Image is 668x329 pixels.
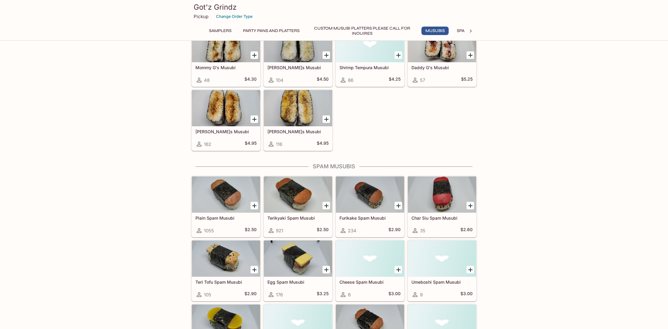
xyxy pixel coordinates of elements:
button: Add Mommy G's Musubi [250,51,258,59]
a: Terikyaki Spam Musubi921$2.50 [264,176,332,237]
div: Daddy G's Musubi [408,26,476,62]
h5: Terikyaki Spam Musubi [267,215,329,221]
button: Add Shrimp Tempura Musubi [395,51,402,59]
h5: Daddy G's Musubi [411,65,473,70]
h5: $2.60 [460,227,473,234]
h5: $3.25 [317,291,329,298]
a: Plain Spam Musubi1055$2.50 [192,176,260,237]
h5: $4.50 [317,76,329,84]
div: Cheese Spam Musubi [336,240,404,277]
span: 57 [420,77,425,83]
button: Musubis [421,27,449,35]
button: Add Miki G's Musubi [323,51,330,59]
div: Egg Spam Musubi [264,240,332,277]
div: Char Siu Spam Musubi [408,176,476,213]
div: Plain Spam Musubi [192,176,260,213]
span: 35 [420,228,425,234]
button: Add Yumi G's Musubi [250,115,258,123]
button: Add Egg Spam Musubi [323,266,330,273]
p: Pickup [194,14,208,19]
span: 48 [204,77,210,83]
h3: Got'z Grindz [194,2,474,12]
button: Add Char Siu Spam Musubi [467,202,474,209]
div: Teri Tofu Spam Musubi [192,240,260,277]
h5: [PERSON_NAME]s Musubi [267,65,329,70]
button: Custom Musubi Platters PLEASE CALL FOR INQUIRES [308,27,417,35]
span: 162 [204,141,211,147]
span: 116 [276,141,282,147]
h5: Teri Tofu Spam Musubi [195,279,257,285]
h5: Char Siu Spam Musubi [411,215,473,221]
div: Furikake Spam Musubi [336,176,404,213]
div: Shrimp Tempura Musubi [336,26,404,62]
span: 6 [348,292,351,298]
a: Egg Spam Musubi176$3.25 [264,240,332,301]
a: Mommy G's Musubi48$4.30 [192,26,260,87]
a: [PERSON_NAME]s Musubi162$4.95 [192,90,260,151]
h5: Shrimp Tempura Musubi [339,65,401,70]
a: Daddy G's Musubi57$5.25 [408,26,476,87]
a: [PERSON_NAME]s Musubi104$4.50 [264,26,332,87]
h5: $5.25 [461,76,473,84]
div: Mika G's Musubi [264,90,332,126]
button: Add Mika G's Musubi [323,115,330,123]
a: Umeboshi Spam Musubi9$3.00 [408,240,476,301]
button: Add Umeboshi Spam Musubi [467,266,474,273]
a: Shrimp Tempura Musubi86$4.25 [336,26,404,87]
span: 234 [348,228,356,234]
span: 9 [420,292,423,298]
button: Party Pans and Platters [240,27,303,35]
h5: $2.50 [245,227,257,234]
span: 176 [276,292,283,298]
button: Add Teri Tofu Spam Musubi [250,266,258,273]
span: 921 [276,228,283,234]
button: Add Cheese Spam Musubi [395,266,402,273]
button: Add Furikake Spam Musubi [395,202,402,209]
h5: [PERSON_NAME]s Musubi [267,129,329,134]
button: Add Terikyaki Spam Musubi [323,202,330,209]
h5: Mommy G's Musubi [195,65,257,70]
div: Terikyaki Spam Musubi [264,176,332,213]
h5: $3.00 [388,291,401,298]
a: Char Siu Spam Musubi35$2.60 [408,176,476,237]
h5: Umeboshi Spam Musubi [411,279,473,285]
span: 1055 [204,228,214,234]
h5: Cheese Spam Musubi [339,279,401,285]
button: Samplers [206,27,235,35]
span: 86 [348,77,353,83]
h5: [PERSON_NAME]s Musubi [195,129,257,134]
h5: $2.90 [388,227,401,234]
button: Spam Musubis [454,27,492,35]
h5: $4.25 [389,76,401,84]
a: [PERSON_NAME]s Musubi116$4.95 [264,90,332,151]
a: Teri Tofu Spam Musubi105$2.90 [192,240,260,301]
button: Add Plain Spam Musubi [250,202,258,209]
h5: Furikake Spam Musubi [339,215,401,221]
div: Yumi G's Musubi [192,90,260,126]
button: Change Order Type [213,12,255,21]
h5: Plain Spam Musubi [195,215,257,221]
h5: $3.00 [460,291,473,298]
h5: Egg Spam Musubi [267,279,329,285]
div: Miki G's Musubi [264,26,332,62]
div: Mommy G's Musubi [192,26,260,62]
h4: Spam Musubis [191,163,477,170]
h5: $2.50 [317,227,329,234]
button: Add Daddy G's Musubi [467,51,474,59]
a: Furikake Spam Musubi234$2.90 [336,176,404,237]
h5: $4.95 [317,140,329,148]
a: Cheese Spam Musubi6$3.00 [336,240,404,301]
span: 104 [276,77,283,83]
h5: $4.95 [245,140,257,148]
h5: $4.30 [244,76,257,84]
span: 105 [204,292,211,298]
h5: $2.90 [244,291,257,298]
div: Umeboshi Spam Musubi [408,240,476,277]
